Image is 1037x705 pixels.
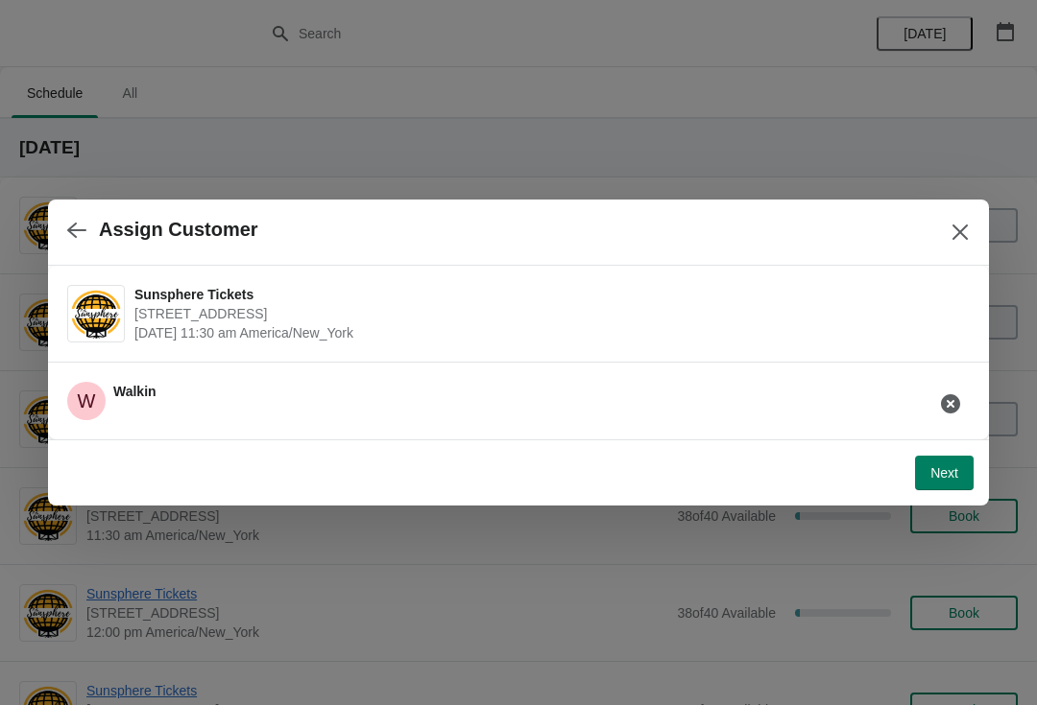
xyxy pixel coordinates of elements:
[67,382,106,420] span: Walkin
[99,219,258,241] h2: Assign Customer
[943,215,977,249] button: Close
[134,323,960,342] span: [DATE] 11:30 am America/New_York
[915,456,974,490] button: Next
[68,288,124,341] img: Sunsphere Tickets | 810 Clinch Avenue, Knoxville, TN, USA | September 22 | 11:30 am America/New_York
[78,390,96,411] text: W
[134,304,960,323] span: [STREET_ADDRESS]
[930,465,958,481] span: Next
[134,285,960,304] span: Sunsphere Tickets
[113,384,157,399] span: Walkin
